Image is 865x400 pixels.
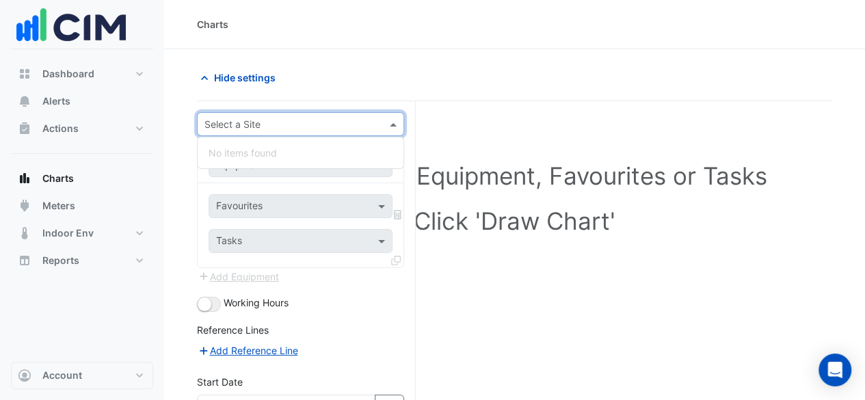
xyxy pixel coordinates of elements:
span: Account [42,369,82,382]
span: Actions [42,122,79,135]
label: Reference Lines [197,323,269,337]
app-icon: Actions [18,122,31,135]
app-icon: Meters [18,199,31,213]
app-icon: Reports [18,254,31,267]
div: Favourites [214,198,263,216]
button: Alerts [11,88,153,115]
span: Charts [42,172,74,185]
ng-dropdown-panel: Options list [197,137,404,169]
button: Account [11,362,153,389]
button: Reports [11,247,153,274]
h1: Click 'Draw Chart' [227,206,802,235]
span: Clone Favourites and Tasks from this Equipment to other Equipment [391,254,401,266]
app-icon: Dashboard [18,67,31,81]
app-icon: Indoor Env [18,226,31,240]
h1: Select a Site, Equipment, Favourites or Tasks [227,161,802,190]
span: Alerts [42,94,70,108]
button: Actions [11,115,153,142]
div: No items found [198,143,403,163]
label: Start Date [197,375,243,389]
span: Reports [42,254,79,267]
button: Indoor Env [11,219,153,247]
img: Company Logo [16,1,126,49]
span: Choose Function [392,209,404,220]
div: Tasks [214,233,242,251]
button: Meters [11,192,153,219]
button: Hide settings [197,66,284,90]
app-icon: Charts [18,172,31,185]
button: Dashboard [11,60,153,88]
div: Charts [197,17,228,31]
div: Open Intercom Messenger [819,354,851,386]
button: Charts [11,165,153,192]
app-icon: Alerts [18,94,31,108]
span: Dashboard [42,67,94,81]
span: Indoor Env [42,226,94,240]
button: Add Reference Line [197,343,299,358]
span: Meters [42,199,75,213]
span: Hide settings [214,70,276,85]
span: Working Hours [224,297,289,308]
